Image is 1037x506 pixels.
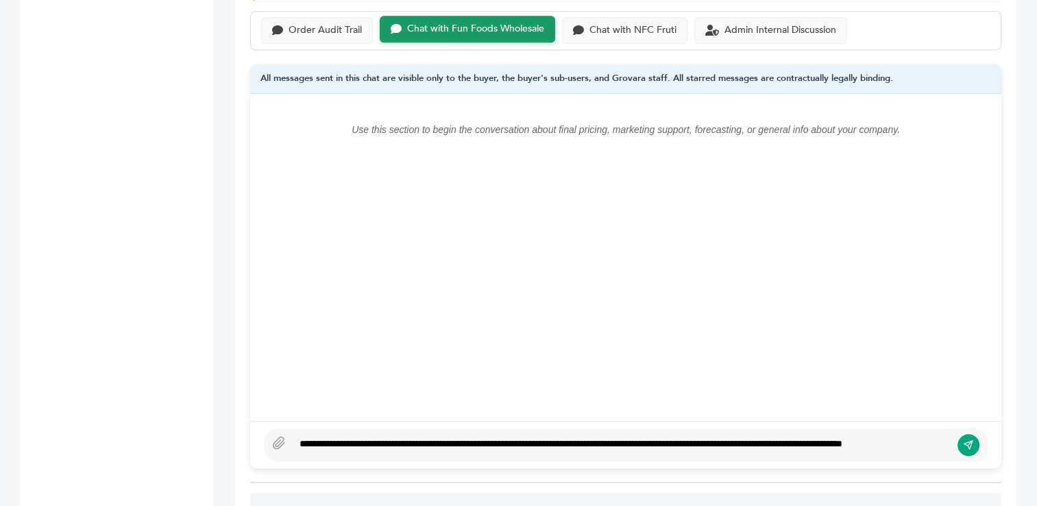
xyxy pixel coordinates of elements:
div: Admin Internal Discussion [724,25,836,36]
p: Use this section to begin the conversation about final pricing, marketing support, forecasting, o... [278,121,974,138]
div: All messages sent in this chat are visible only to the buyer, the buyer's sub-users, and Grovara ... [250,64,1001,95]
div: Chat with NFC Fruti [589,25,676,36]
div: Order Audit Trail [289,25,362,36]
div: Chat with Fun Foods Wholesale [407,23,544,35]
